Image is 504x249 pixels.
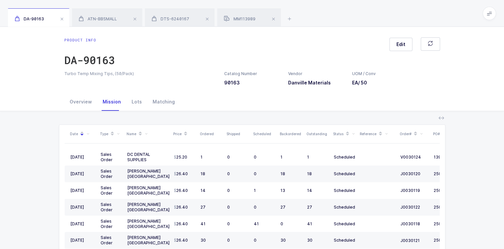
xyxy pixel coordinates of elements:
div: PO# [433,128,456,140]
span: J0030120 [400,171,420,177]
span: 25049111 [434,171,453,176]
div: 30 [307,238,328,243]
div: 0 [227,171,249,177]
span: J0030119 [400,188,420,193]
div: [PERSON_NAME] [GEOGRAPHIC_DATA] [127,202,169,213]
span: J0030122 [400,205,420,210]
div: 13 [280,188,302,193]
div: Sales Order [101,202,122,213]
span: 25049113 [434,221,454,226]
div: 0 [254,238,275,243]
div: Price [173,128,196,140]
span: 26.40 [174,205,188,210]
div: 27 [307,205,328,210]
div: [DATE] [70,221,95,227]
div: 0 [227,238,249,243]
span: J0030118 [400,221,420,227]
div: Turbo Temp Mixing Tips, (50/Pack) [64,71,216,77]
span: J0030121 [400,238,420,243]
div: Sales Order [101,185,122,196]
div: Scheduled [334,205,355,210]
span: 26.40 [174,188,188,193]
div: [PERSON_NAME] [GEOGRAPHIC_DATA] [127,169,169,179]
div: Status [333,128,356,140]
div: Matching [147,93,180,111]
div: [DATE] [70,188,95,193]
div: Scheduled [253,131,276,137]
div: 0 [280,221,302,227]
div: 0 [254,155,275,160]
div: [DATE] [70,238,95,243]
div: Type [100,128,123,140]
span: 25049112 [434,188,453,193]
h3: Danville Materials [288,79,344,86]
div: Order# [400,128,429,140]
div: Outstanding [306,131,329,137]
div: Ordered [200,131,223,137]
div: Scheduled [334,221,355,227]
span: 139120 [434,155,448,160]
div: Sales Order [101,152,122,163]
span: 26.40 [174,238,188,243]
div: 1 [280,155,302,160]
div: 0 [227,221,249,227]
div: Scheduled [334,171,355,177]
span: ATN-BBSMALL [79,16,117,21]
div: Sales Order [101,219,122,229]
div: Sales Order [101,169,122,179]
div: Date [70,128,96,140]
div: [PERSON_NAME] [GEOGRAPHIC_DATA] [127,219,169,229]
div: 14 [201,188,222,193]
div: 41 [201,221,222,227]
div: Mission [97,93,126,111]
div: 0 [254,171,275,177]
div: [PERSON_NAME] [GEOGRAPHIC_DATA] [127,185,169,196]
span: 25.20 [174,155,187,160]
div: 30 [280,238,302,243]
div: Reference [360,128,396,140]
div: 27 [201,205,222,210]
div: 0 [254,205,275,210]
span: 26.40 [174,221,188,227]
div: 1 [201,155,222,160]
div: DC DENTAL SUPPLIES [127,152,169,163]
div: 0 [227,205,249,210]
div: 1 [307,155,328,160]
div: 18 [201,171,222,177]
span: 26.40 [174,171,188,177]
div: Vendor [288,71,344,77]
span: V0030124 [400,155,421,160]
span: MM113989 [224,16,255,21]
div: Product info [64,37,115,43]
div: Scheduled [334,188,355,193]
div: Lots [126,93,147,111]
div: [PERSON_NAME] [GEOGRAPHIC_DATA] [127,235,169,246]
div: Scheduled [334,155,355,160]
div: Scheduled [334,238,355,243]
span: Edit [396,41,405,48]
span: DA-90163 [15,16,44,21]
div: UOM / Conv [352,71,376,77]
button: Edit [389,38,412,51]
div: Shipped [227,131,249,137]
div: 14 [307,188,328,193]
div: 41 [307,221,328,227]
div: [DATE] [70,155,95,160]
div: Backordered [280,131,302,137]
div: Name [127,128,169,140]
div: [DATE] [70,205,95,210]
span: DTS-6240167 [152,16,189,21]
span: 25049109 [434,205,454,210]
div: 0 [227,188,249,193]
div: Overview [64,93,97,111]
div: 41 [254,221,275,227]
div: 18 [307,171,328,177]
div: 30 [201,238,222,243]
div: 0 [227,155,249,160]
div: 18 [280,171,302,177]
h3: EA [352,79,376,86]
div: [DATE] [70,171,95,177]
div: 1 [254,188,275,193]
div: 27 [280,205,302,210]
div: Sales Order [101,235,122,246]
